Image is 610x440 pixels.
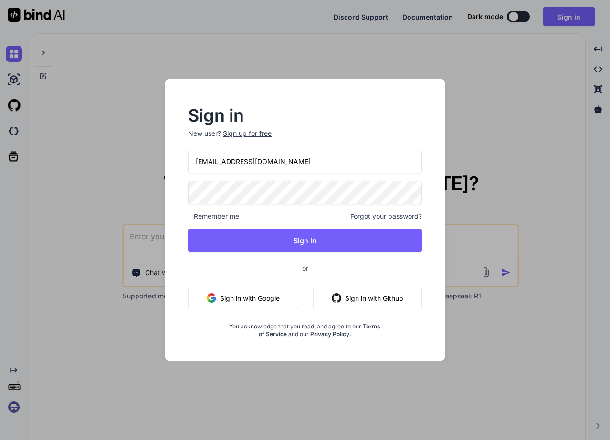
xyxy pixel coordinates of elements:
[188,212,239,221] span: Remember me
[188,229,422,252] button: Sign In
[188,108,422,123] h2: Sign in
[207,293,216,303] img: google
[227,317,383,338] div: You acknowledge that you read, and agree to our and our
[188,287,298,309] button: Sign in with Google
[259,323,381,338] a: Terms of Service
[223,129,272,138] div: Sign up for free
[188,129,422,150] p: New user?
[350,212,422,221] span: Forgot your password?
[264,256,347,280] span: or
[332,293,341,303] img: github
[313,287,422,309] button: Sign in with Github
[188,150,422,173] input: Login or Email
[310,330,351,338] a: Privacy Policy.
